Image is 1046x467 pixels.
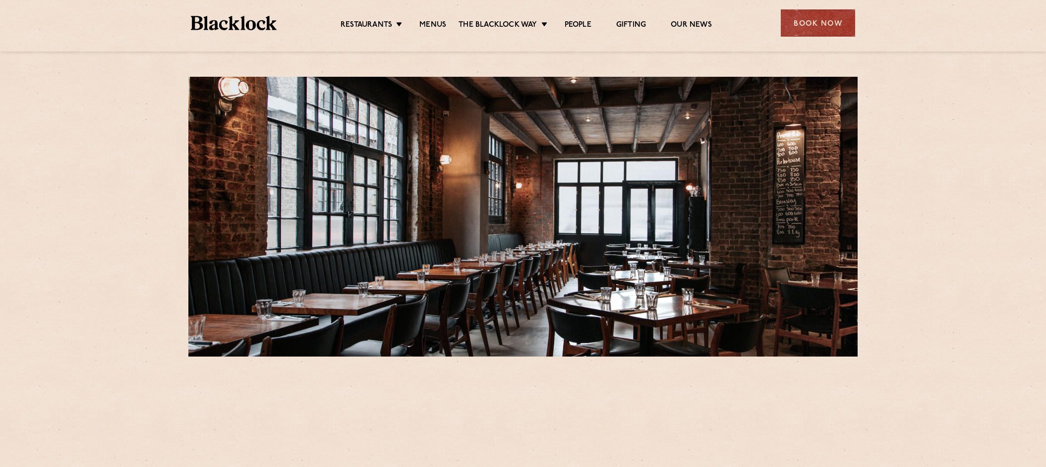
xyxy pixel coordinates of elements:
a: People [565,20,591,31]
div: Book Now [781,9,855,37]
img: BL_Textured_Logo-footer-cropped.svg [191,16,277,30]
a: Restaurants [341,20,392,31]
a: Our News [671,20,712,31]
a: Gifting [616,20,646,31]
a: The Blacklock Way [459,20,537,31]
a: Menus [419,20,446,31]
